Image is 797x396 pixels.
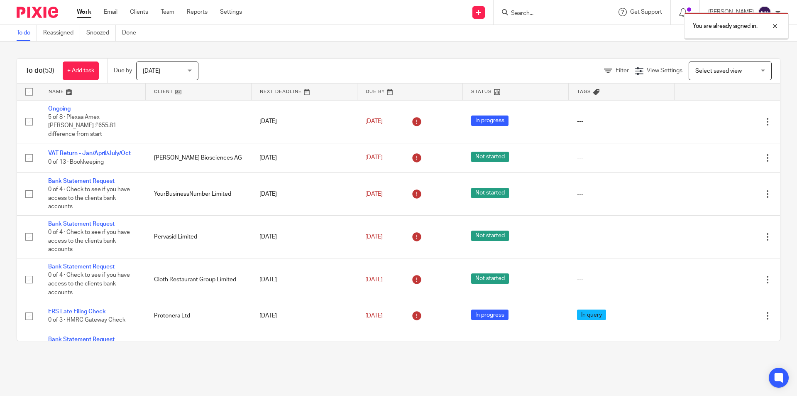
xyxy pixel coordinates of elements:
span: [DATE] [143,68,160,74]
img: Pixie [17,7,58,18]
td: [DATE] [251,331,357,374]
span: [DATE] [365,234,383,240]
td: Protonera Ltd [146,301,252,331]
td: Noble Projects [146,331,252,374]
a: Bank Statement Request [48,221,115,227]
span: View Settings [647,68,682,74]
td: [DATE] [251,172,357,215]
a: Clients [130,8,148,16]
span: [DATE] [365,155,383,161]
a: ERS Late Filing Check [48,309,106,315]
span: 0 of 4 · Check to see if you have access to the clients bank accounts [48,230,130,253]
span: [DATE] [365,313,383,319]
span: [DATE] [365,118,383,124]
span: Not started [471,273,509,284]
a: + Add task [63,61,99,80]
td: [DATE] [251,258,357,301]
span: In progress [471,116,509,126]
td: [DATE] [251,216,357,258]
a: VAT Return - Jan/April/July/Oct [48,150,131,156]
p: You are already signed in. [693,22,758,30]
a: Ongoing [48,106,71,112]
span: 5 of 8 · Plexaa Amex [PERSON_NAME] £655.81 difference from start [48,114,116,137]
img: svg%3E [758,6,771,19]
span: [DATE] [365,277,383,283]
span: Not started [471,152,509,162]
a: Snoozed [86,25,116,41]
span: Filter [616,68,629,74]
h1: To do [25,66,54,75]
td: [PERSON_NAME] Biosciences AG [146,143,252,172]
a: Work [77,8,91,16]
span: Not started [471,188,509,198]
span: Select saved view [695,68,742,74]
span: 0 of 13 · Bookkeeping [48,159,104,165]
span: Not started [471,231,509,241]
td: [DATE] [251,301,357,331]
a: Settings [220,8,242,16]
span: 0 of 4 · Check to see if you have access to the clients bank accounts [48,187,130,210]
span: 0 of 4 · Check to see if you have access to the clients bank accounts [48,273,130,295]
a: Reports [187,8,208,16]
td: YourBusinessNumber Limited [146,172,252,215]
td: [DATE] [251,100,357,143]
a: Bank Statement Request [48,337,115,342]
p: Due by [114,66,132,75]
span: In progress [471,310,509,320]
span: 0 of 3 · HMRC Gateway Check [48,317,125,323]
div: --- [577,275,666,284]
span: Tags [577,89,591,94]
span: (53) [43,67,54,74]
a: Bank Statement Request [48,178,115,184]
a: Done [122,25,142,41]
a: Reassigned [43,25,80,41]
td: Cloth Restaurant Group Limited [146,258,252,301]
a: Email [104,8,117,16]
td: [DATE] [251,143,357,172]
a: Team [161,8,174,16]
a: Bank Statement Request [48,264,115,270]
td: Pervasid Limited [146,216,252,258]
div: --- [577,233,666,241]
span: [DATE] [365,191,383,197]
span: In query [577,310,606,320]
div: --- [577,154,666,162]
div: --- [577,190,666,198]
a: To do [17,25,37,41]
div: --- [577,117,666,125]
